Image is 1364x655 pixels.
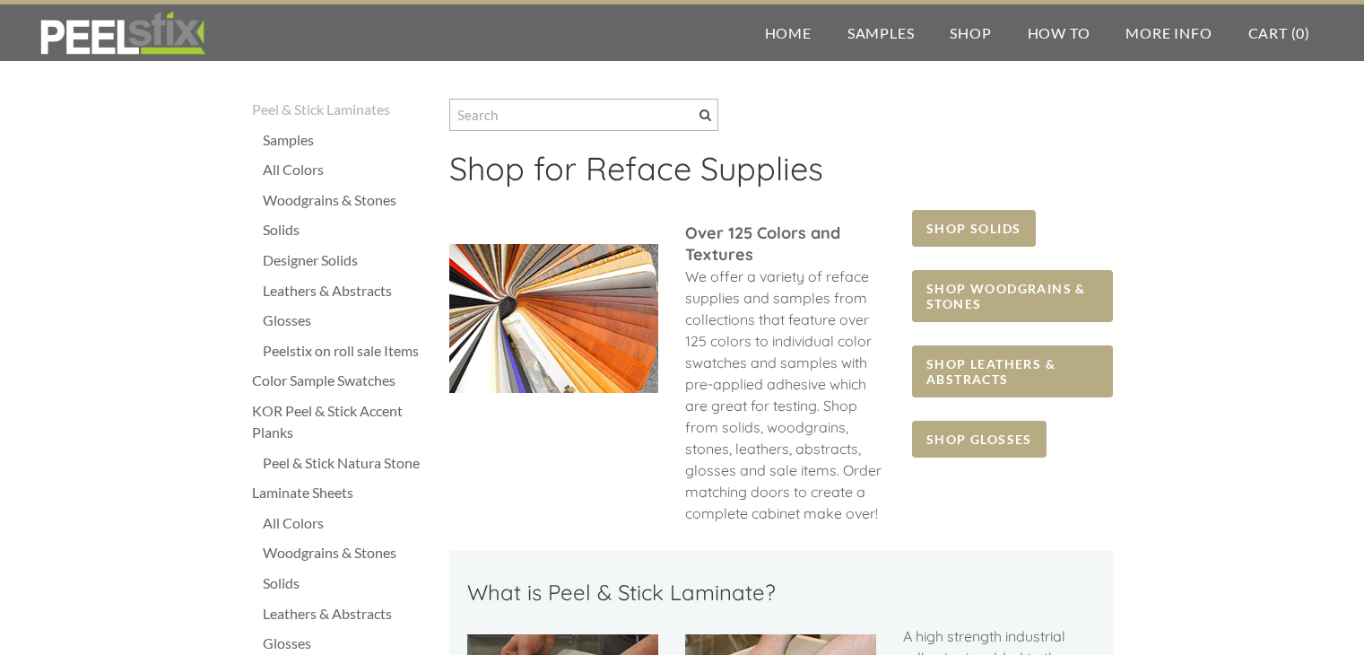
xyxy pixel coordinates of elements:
font: ​Over 125 Colors and Textures [685,223,840,265]
a: Cart (0) [1230,4,1328,61]
a: How To [1010,4,1108,61]
a: Peel & Stick Natura Stone [263,452,431,474]
a: Woodgrains & Stones [263,189,431,211]
a: SHOP SOLIDS [912,210,1035,247]
a: Shop [932,4,1009,61]
a: Glosses [263,310,431,331]
a: Woodgrains & Stones [263,542,431,563]
font: What is Peel & Stick Laminate? [467,579,776,606]
a: Samples [263,129,431,151]
a: Home [747,4,830,61]
a: All Colors [263,512,431,534]
a: KOR Peel & Stick Accent Planks [252,400,431,443]
a: Samples [830,4,933,61]
a: All Colors [263,159,431,180]
span: 0 [1296,24,1305,41]
a: Leathers & Abstracts [263,603,431,624]
a: SHOP LEATHERS & ABSTRACTS [912,345,1112,397]
a: Designer Solids [263,249,431,271]
input: Search [449,99,718,131]
a: Solids [263,219,431,240]
img: REFACE SUPPLIES [36,11,209,56]
a: Leathers & Abstracts [263,280,431,301]
a: More Info [1108,4,1229,61]
a: Glosses [263,633,431,654]
img: Picture [449,244,658,393]
a: Color Sample Swatches [252,370,431,391]
a: Laminate Sheets [252,482,431,503]
span: We offer a variety of reface supplies and samples from collections that feature over 125 colors t... [685,267,882,522]
a: SHOP GLOSSES [912,421,1047,458]
a: Peel & Stick Laminates [252,99,431,120]
h2: ​Shop for Reface Supplies [449,149,1113,201]
span: Search [699,109,711,121]
a: Peelstix on roll sale Items [263,340,431,362]
a: SHOP WOODGRAINS & STONES [912,270,1112,322]
a: Solids [263,572,431,594]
